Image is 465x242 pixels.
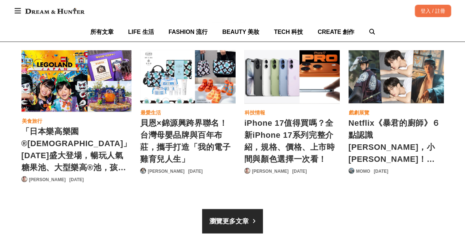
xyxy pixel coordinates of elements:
[69,176,84,183] div: [DATE]
[252,168,289,174] a: [PERSON_NAME]
[415,5,451,17] div: 登入 / 註冊
[292,168,307,174] div: [DATE]
[90,29,114,35] span: 所有文章
[222,22,259,42] a: BEAUTY 美妝
[169,22,208,42] a: FASHION 流行
[169,29,208,35] span: FASHION 流行
[348,117,444,164] a: Netflix《暴君的廚師》６點認識[PERSON_NAME]，小[PERSON_NAME]！[PERSON_NAME]的「螢幕情侶」！加碼《暴君的廚師》４個幕後小故事
[274,29,303,35] span: TECH 科技
[29,176,66,183] a: [PERSON_NAME]
[318,29,354,35] span: CREATE 創作
[21,116,43,125] a: 美食旅行
[141,168,146,173] img: Avatar
[245,108,265,116] div: 科技情報
[22,117,42,125] div: 美食旅行
[140,50,236,104] a: 貝恩×錦源興跨界聯名！台灣母嬰品牌與百年布莊，攜手打造「我的電子雞育兒人生」
[140,117,236,164] a: 貝恩×錦源興跨界聯名！台灣母嬰品牌與百年布莊，攜手打造「我的電子雞育兒人生」
[318,22,354,42] a: CREATE 創作
[244,117,340,164] a: iPhone 17值得買嗎？全新iPhone 17系列完整介紹，規格、價格、上市時間與顏色選擇一次看！
[21,50,131,112] a: 「日本樂高樂園®萬聖節派對」10月3日盛大登場，暢玩人氣糖果池、大型樂高®池，孩子們的變裝派對聖地就在這裡！
[374,168,388,174] div: [DATE]
[245,168,250,173] img: Avatar
[21,4,88,17] img: Dream & Hunter
[348,50,444,104] a: Netflix《暴君的廚師》６點認識李彩玟，小宋江！張員瑛的「螢幕情侶」！加碼《暴君的廚師》４個幕後小故事
[141,108,161,116] div: 最愛生活
[21,176,27,182] a: Avatar
[274,22,303,42] a: TECH 科技
[348,168,354,173] a: Avatar
[90,22,114,42] a: 所有文章
[209,216,249,226] div: 瀏覽更多文章
[244,50,340,104] a: iPhone 17值得買嗎？全新iPhone 17系列完整介紹，規格、價格、上市時間與顏色選擇一次看！
[349,108,369,116] div: 戲劇展覽
[140,168,146,173] a: Avatar
[21,125,131,172] a: 「日本樂高樂園®[DEMOGRAPHIC_DATA]」[DATE]盛大登場，暢玩人氣糖果池、大型樂高®池，孩子們的變裝派對聖地就在這裡！
[244,168,250,173] a: Avatar
[148,168,185,174] a: [PERSON_NAME]
[22,176,27,181] img: Avatar
[349,168,354,173] img: Avatar
[188,168,203,174] div: [DATE]
[222,29,259,35] span: BEAUTY 美妝
[244,108,265,117] a: 科技情報
[140,108,161,117] a: 最愛生活
[128,29,154,35] span: LIFE 生活
[356,168,370,174] a: MOMO
[202,209,263,233] a: 瀏覽更多文章
[348,108,370,117] a: 戲劇展覽
[128,22,154,42] a: LIFE 生活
